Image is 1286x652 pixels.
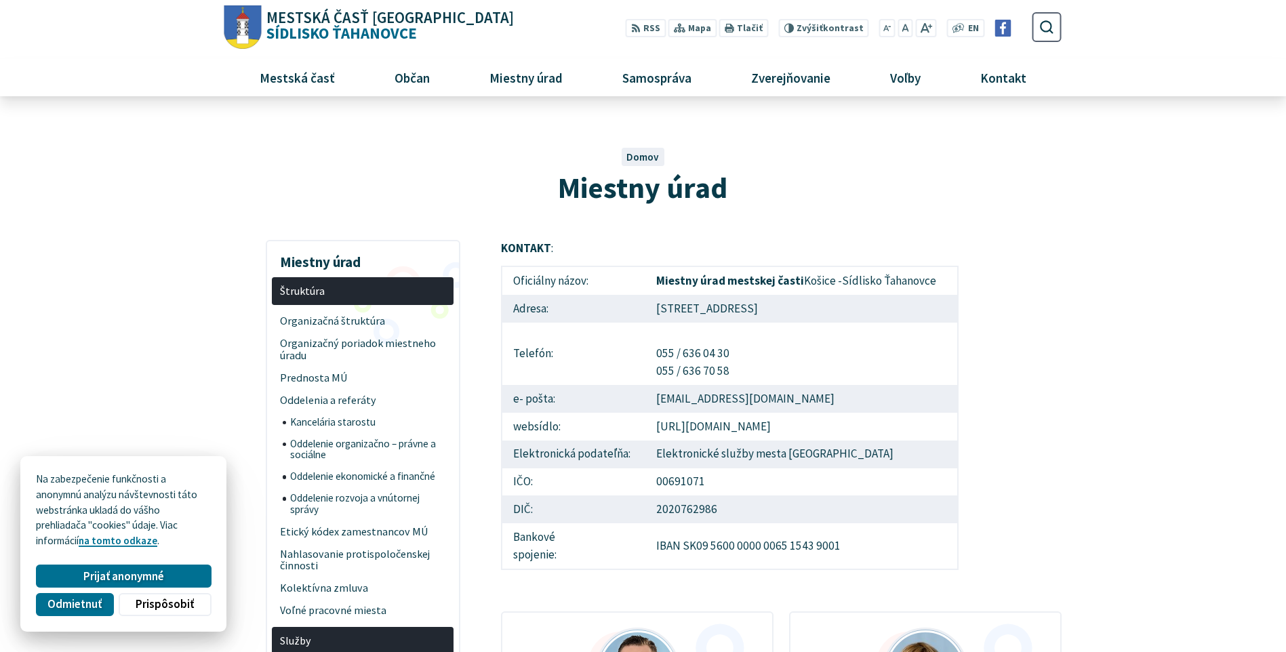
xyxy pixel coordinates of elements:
[254,59,340,96] span: Mestská časť
[283,466,454,488] a: Oddelenie ekonomické a finančné
[976,59,1032,96] span: Kontakt
[645,295,958,323] td: [STREET_ADDRESS]
[656,363,729,378] a: 055 / 636 70 58
[968,22,979,36] span: EN
[464,59,587,96] a: Miestny úrad
[719,19,768,37] button: Tlačiť
[656,273,804,288] strong: Miestny úrad mestskej časti
[688,22,711,36] span: Mapa
[645,266,958,295] td: Košice -Sídlisko Ťahanovce
[79,534,157,547] a: na tomto odkaze
[280,543,446,577] span: Nahlasovanie protispoločenskej činnosti
[272,332,454,367] a: Organizačný poriadok miestneho úradu
[866,59,946,96] a: Voľby
[83,569,164,584] span: Prijať anonymné
[656,474,705,489] a: 00691071
[626,19,666,37] a: RSS
[790,538,841,553] a: 1543 9001
[668,19,717,37] a: Mapa
[47,597,102,611] span: Odmietnuť
[272,543,454,577] a: Nahlasovanie protispoločenskej činnosti
[224,5,514,49] a: Logo Sídlisko Ťahanovce, prejsť na domovskú stránku.
[502,266,645,295] td: Oficiálny názov:
[501,241,551,256] strong: KONTAKT
[502,385,645,413] td: e- pošta:
[119,593,211,616] button: Prispôsobiť
[369,59,454,96] a: Občan
[36,472,211,549] p: Na zabezpečenie funkčnosti a anonymnú analýzu návštevnosti táto webstránka ukladá do vášho prehli...
[224,5,262,49] img: Prejsť na domovskú stránku
[502,495,645,523] td: DIČ:
[280,600,446,622] span: Voľné pracovné miesta
[956,59,1051,96] a: Kontakt
[558,169,727,206] span: Miestny úrad
[502,323,645,385] td: Telefón:
[502,441,645,468] td: Elektronická podateľňa:
[266,10,514,26] span: Mestská časť [GEOGRAPHIC_DATA]
[915,19,936,37] button: Zväčšiť veľkosť písma
[737,23,763,34] span: Tlačiť
[727,59,856,96] a: Zverejňovanie
[290,433,446,466] span: Oddelenie organizačno – právne a sociálne
[272,577,454,600] a: Kolektívna zmluva
[484,59,567,96] span: Miestny úrad
[645,385,958,413] td: [EMAIL_ADDRESS][DOMAIN_NAME]
[502,523,645,569] td: Bankové spojenie:
[965,22,983,36] a: EN
[656,346,729,361] a: 055 / 636 04 30
[617,59,696,96] span: Samospráva
[778,19,868,37] button: Zvýšiťkontrast
[290,466,446,488] span: Oddelenie ekonomické a finančné
[280,310,446,332] span: Organizačná štruktúra
[502,295,645,323] td: Adresa:
[280,521,446,543] span: Etický kódex zamestnancov MÚ
[36,593,113,616] button: Odmietnuť
[626,150,659,163] a: Domov
[283,487,454,521] a: Oddelenie rozvoja a vnútornej správy
[280,389,446,411] span: Oddelenia a referáty
[280,332,446,367] span: Organizačný poriadok miestneho úradu
[272,367,454,389] a: Prednosta MÚ
[797,22,823,34] span: Zvýšiť
[262,10,515,41] span: Sídlisko Ťahanovce
[502,468,645,496] td: IČO:
[280,280,446,302] span: Štruktúra
[280,367,446,389] span: Prednosta MÚ
[885,59,926,96] span: Voľby
[136,597,194,611] span: Prispôsobiť
[696,538,788,553] a: 09 5600 0000 0065
[645,523,958,569] td: IBAN SK
[898,19,912,37] button: Nastaviť pôvodnú veľkosť písma
[994,20,1011,37] img: Prejsť na Facebook stránku
[272,600,454,622] a: Voľné pracovné miesta
[598,59,717,96] a: Samospráva
[36,565,211,588] button: Prijať anonymné
[272,277,454,305] a: Štruktúra
[290,411,446,433] span: Kancelária starostu
[656,502,717,516] a: 2020762986
[280,630,446,652] span: Služby
[283,433,454,466] a: Oddelenie organizačno – právne a sociálne
[290,487,446,521] span: Oddelenie rozvoja a vnútornej správy
[280,577,446,600] span: Kolektívna zmluva
[879,19,896,37] button: Zmenšiť veľkosť písma
[656,446,893,461] a: Elektronické služby mesta [GEOGRAPHIC_DATA]
[502,413,645,441] td: websídlo:
[283,411,454,433] a: Kancelária starostu
[235,59,359,96] a: Mestská časť
[272,521,454,543] a: Etický kódex zamestnancov MÚ
[746,59,835,96] span: Zverejňovanie
[645,413,958,441] td: [URL][DOMAIN_NAME]
[643,22,660,36] span: RSS
[501,240,959,258] p: :
[272,389,454,411] a: Oddelenia a referáty
[389,59,435,96] span: Občan
[272,310,454,332] a: Organizačná štruktúra
[272,244,454,272] h3: Miestny úrad
[797,23,864,34] span: kontrast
